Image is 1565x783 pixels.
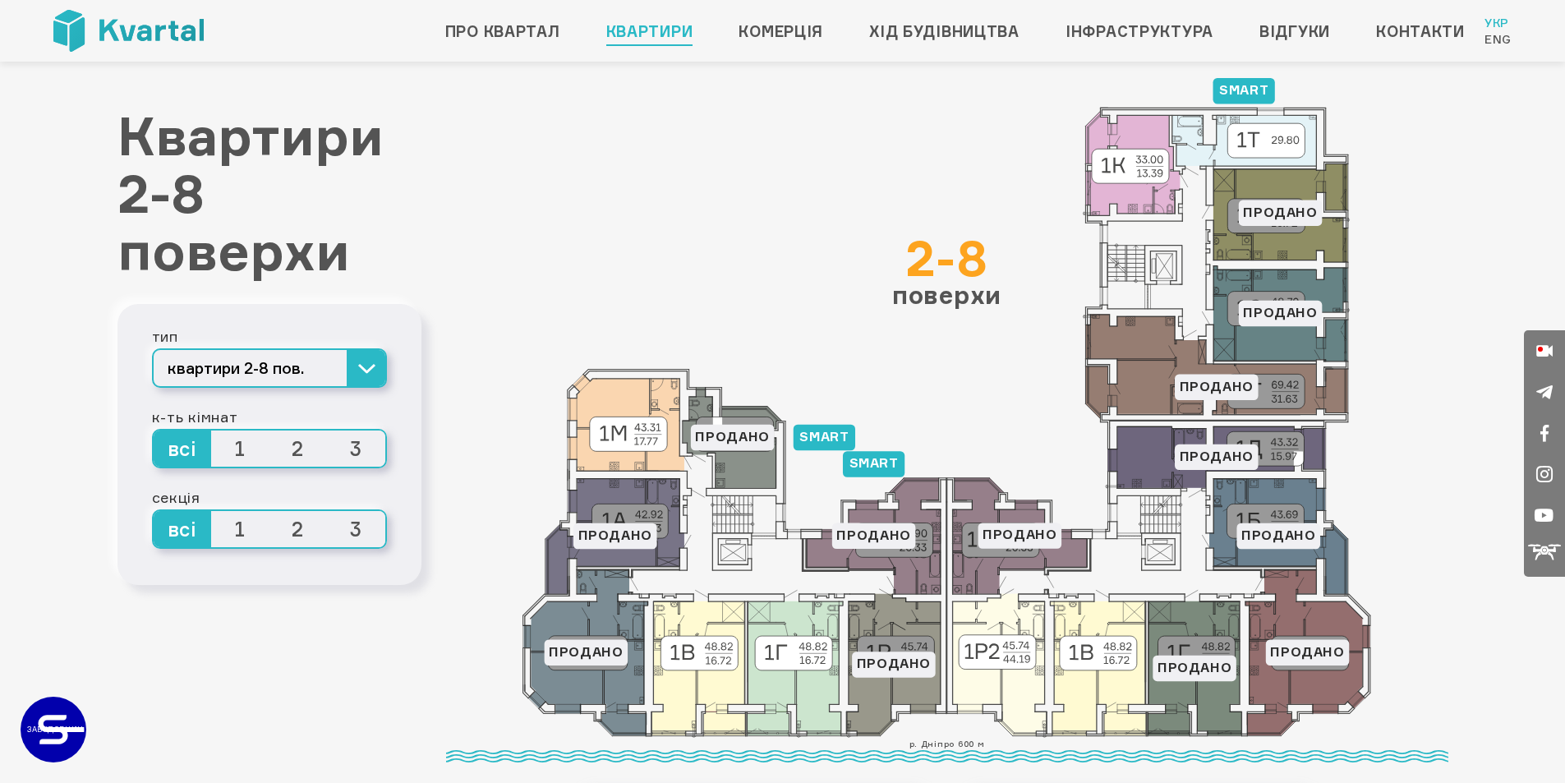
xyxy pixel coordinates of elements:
a: Про квартал [445,18,560,44]
div: тип [152,324,387,348]
span: 3 [327,431,385,467]
a: Eng [1484,31,1512,48]
text: ЗАБУДОВНИК [28,725,83,734]
span: 1 [211,431,269,467]
span: всі [154,431,212,467]
div: секція [152,485,387,509]
span: 1 [211,511,269,547]
a: Інфраструктура [1066,18,1213,44]
a: ЗАБУДОВНИК [21,697,86,762]
a: Відгуки [1259,18,1330,44]
span: всі [154,511,212,547]
div: поверхи [892,233,1001,307]
a: Укр [1484,15,1512,31]
a: Квартири [606,18,693,44]
span: 2 [269,511,328,547]
div: р. Дніпро 600 м [446,737,1448,762]
a: Комерція [739,18,823,44]
img: Kvartal [53,10,204,52]
span: 3 [327,511,385,547]
a: Хід будівництва [869,18,1020,44]
a: Контакти [1376,18,1465,44]
div: к-ть кімнат [152,404,387,429]
button: квартири 2-8 пов. [152,348,387,388]
h1: Квартири 2-8 поверхи [117,107,421,279]
span: 2 [269,431,328,467]
div: 2-8 [892,233,1001,283]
